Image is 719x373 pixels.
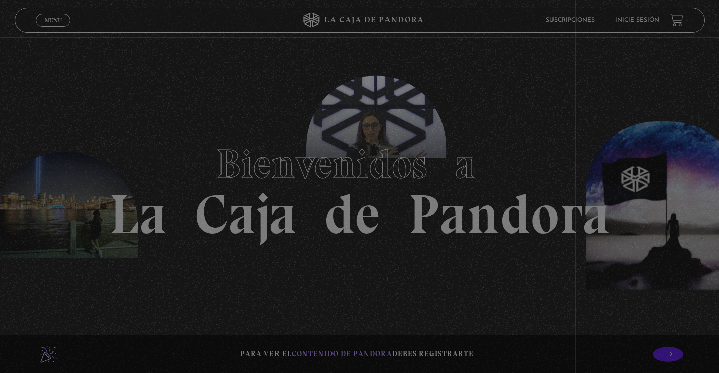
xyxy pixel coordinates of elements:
[292,349,392,358] span: contenido de Pandora
[240,347,474,361] p: Para ver el debes registrarte
[41,26,65,33] span: Cerrar
[546,17,595,23] a: Suscripciones
[216,140,503,188] span: Bienvenidos a
[615,17,659,23] a: Inicie sesión
[670,13,683,27] a: View your shopping cart
[45,17,62,23] span: Menu
[109,131,610,242] h1: La Caja de Pandora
